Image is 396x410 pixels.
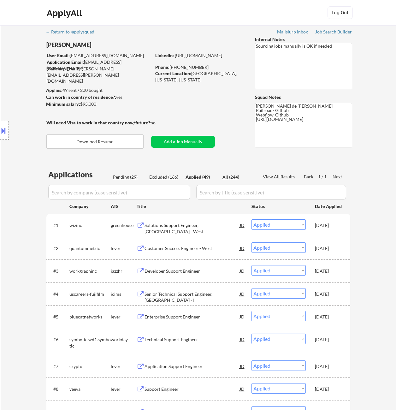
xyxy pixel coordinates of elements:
[155,53,174,58] strong: LinkedIn:
[151,120,168,126] div: no
[53,268,64,274] div: #3
[333,174,343,180] div: Next
[186,174,217,180] div: Applied (49)
[315,363,343,370] div: [DATE]
[277,29,309,36] a: Mailslurp Inbox
[46,29,100,36] a: ← Return to /applysquad
[69,363,111,370] div: crypto
[304,174,314,180] div: Back
[315,203,343,210] div: Date Applied
[53,245,64,252] div: #2
[111,203,137,210] div: ATS
[239,334,245,345] div: JD
[48,185,190,200] input: Search by company (case sensitive)
[111,386,137,392] div: lever
[151,136,215,148] button: Add a Job Manually
[277,30,309,34] div: Mailslurp Inbox
[145,268,240,274] div: Developer Support Engineer
[315,336,343,343] div: [DATE]
[315,314,343,320] div: [DATE]
[315,30,352,34] div: Job Search Builder
[137,203,245,210] div: Title
[239,383,245,395] div: JD
[255,94,352,100] div: Squad Notes
[315,222,343,229] div: [DATE]
[69,291,111,297] div: uscareers-fujifilm
[315,245,343,252] div: [DATE]
[53,222,64,229] div: #1
[222,174,254,180] div: All (244)
[145,363,240,370] div: Application Support Engineer
[111,363,137,370] div: lever
[69,314,111,320] div: bluecatnetworks
[155,64,169,70] strong: Phone:
[53,386,64,392] div: #8
[53,291,64,297] div: #4
[315,268,343,274] div: [DATE]
[155,71,191,76] strong: Current Location:
[53,314,64,320] div: #5
[145,336,240,343] div: Technical Support Engineer
[251,200,306,212] div: Status
[239,265,245,276] div: JD
[239,242,245,254] div: JD
[328,6,353,19] button: Log Out
[145,314,240,320] div: Enterprise Support Engineer
[111,291,137,297] div: icims
[111,245,137,252] div: lever
[255,36,352,43] div: Internal Notes
[175,53,222,58] a: [URL][DOMAIN_NAME]
[155,64,245,70] div: [PHONE_NUMBER]
[69,386,111,392] div: veeva
[69,222,111,229] div: wizinc
[53,336,64,343] div: #6
[111,268,137,274] div: jazzhr
[239,219,245,231] div: JD
[145,245,240,252] div: Customer Success Engineer - West
[69,336,111,349] div: symbotic.wd1.symbotic
[239,288,245,300] div: JD
[315,386,343,392] div: [DATE]
[145,222,240,235] div: Solutions Support Engineer, [GEOGRAPHIC_DATA] - West
[239,311,245,322] div: JD
[318,174,333,180] div: 1 / 1
[111,336,137,343] div: workday
[149,174,181,180] div: Excluded (166)
[113,174,145,180] div: Pending (29)
[145,386,240,392] div: Support Engineer
[239,360,245,372] div: JD
[47,8,84,18] div: ApplyAll
[111,314,137,320] div: lever
[46,30,100,34] div: ← Return to /applysquad
[196,185,346,200] input: Search by title (case sensitive)
[315,29,352,36] a: Job Search Builder
[69,268,111,274] div: workgraphinc
[69,245,111,252] div: quantummetric
[155,70,245,83] div: [GEOGRAPHIC_DATA], [US_STATE], [US_STATE]
[111,222,137,229] div: greenhouse
[263,174,297,180] div: View All Results
[145,291,240,303] div: Senior Technical Support Engineer, [GEOGRAPHIC_DATA] - I
[53,363,64,370] div: #7
[315,291,343,297] div: [DATE]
